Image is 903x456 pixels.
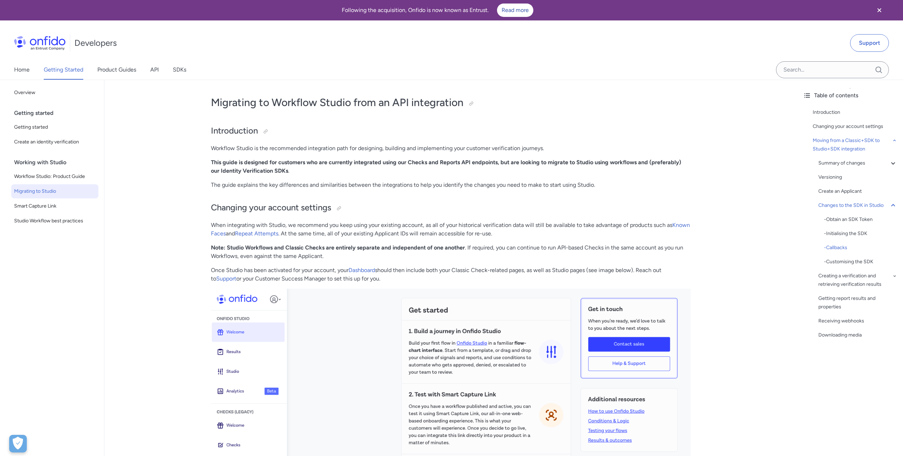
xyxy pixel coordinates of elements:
[211,244,465,251] strong: Note: Studio Workflows and Classic Checks are entirely separate and independent of one another
[14,123,96,131] span: Getting started
[813,136,897,153] a: Moving from a Classic+SDK to Studio+SDK integration
[818,201,897,210] a: Changes to the SDK in Studio
[211,244,691,260] p: . If required, you can continue to run API-based Checks in the same account as you run Workflows,...
[497,4,533,17] a: Read more
[216,275,236,282] a: Support
[850,34,889,52] a: Support
[211,144,691,153] p: Workflow Studio is the recommended integration path for designing, building and implementing your...
[824,258,897,266] a: -Customising the SDK
[8,4,866,17] div: Following the acquisition, Onfido is now known as Entrust.
[824,244,897,252] div: - Callbacks
[818,187,897,196] a: Create an Applicant
[74,37,117,49] h1: Developers
[14,217,96,225] span: Studio Workflow best practices
[824,244,897,252] a: -Callbacks
[14,138,96,146] span: Create an identity verification
[824,229,897,238] div: - Initialising the SDK
[875,6,884,14] svg: Close banner
[235,230,278,237] a: Repeat Attempts
[11,135,98,149] a: Create an identity verification
[14,202,96,210] span: Smart Capture Link
[11,199,98,213] a: Smart Capture Link
[211,266,691,283] p: Once Studio has been activated for your account, your should then include both your Classic Check...
[14,88,96,97] span: Overview
[211,221,691,238] p: When integrating with Studio, we recommend you keep using your existing account, as all of your h...
[11,214,98,228] a: Studio Workflow best practices
[97,60,136,80] a: Product Guides
[818,317,897,325] a: Receiving webhooks
[211,222,690,237] a: Known Faces
[818,331,897,339] a: Downloading media
[14,187,96,196] span: Migrating to Studio
[818,173,897,181] a: Versioning
[818,294,897,311] a: Getting report results and properties
[211,158,691,175] p: .
[824,215,897,224] a: -Obtain an SDK Token
[211,159,681,174] strong: This guide is designed for customers who are currently integrated using our Checks and Reports AP...
[14,172,96,181] span: Workflow Studio: Product Guide
[803,91,897,100] div: Table of contents
[818,159,897,167] a: Summary of changes
[824,229,897,238] a: -Initialising the SDK
[14,60,30,80] a: Home
[14,106,101,120] div: Getting started
[44,60,83,80] a: Getting Started
[11,86,98,100] a: Overview
[14,36,66,50] img: Onfido Logo
[211,95,691,110] h1: Migrating to Workflow Studio from an API integration
[150,60,159,80] a: API
[818,272,897,289] a: Creating a verification and retrieving verification results
[824,258,897,266] div: - Customising the SDK
[813,122,897,131] a: Changing your account settings
[211,181,691,189] p: The guide explains the key differences and similarities between the integrations to help you iden...
[211,125,691,137] h2: Introduction
[349,267,375,273] a: Dashboard
[11,170,98,184] a: Workflow Studio: Product Guide
[11,184,98,198] a: Migrating to Studio
[211,202,691,214] h2: Changing your account settings
[866,1,892,19] button: Close banner
[824,215,897,224] div: - Obtain an SDK Token
[11,120,98,134] a: Getting started
[9,435,27,452] div: Cookie Preferences
[776,61,889,78] input: Onfido search input field
[14,155,101,170] div: Working with Studio
[173,60,186,80] a: SDKs
[813,108,897,117] a: Introduction
[9,435,27,452] button: Open Preferences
